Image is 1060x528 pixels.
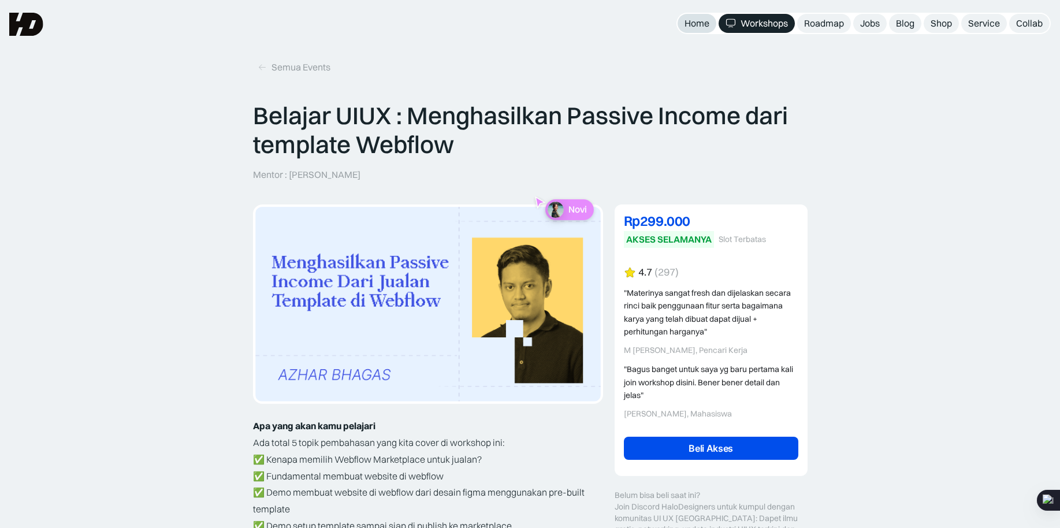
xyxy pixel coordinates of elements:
[961,14,1007,33] a: Service
[624,287,798,339] div: "Materinya sangat fresh dan dijelaskan secara rinci baik penggunaan fitur serta bagaimana karya y...
[889,14,921,33] a: Blog
[853,14,887,33] a: Jobs
[624,409,798,419] div: [PERSON_NAME], Mahasiswa
[271,61,330,73] div: Semua Events
[896,17,914,29] div: Blog
[860,17,880,29] div: Jobs
[719,14,795,33] a: Workshops
[624,437,798,460] a: Beli Akses
[719,235,766,244] div: Slot Terbatas
[797,14,851,33] a: Roadmap
[685,17,709,29] div: Home
[1009,14,1050,33] a: Collab
[638,266,652,278] div: 4.7
[624,345,798,355] div: M [PERSON_NAME], Pencari Kerja
[804,17,844,29] div: Roadmap
[624,363,798,401] div: "Bagus banget untuk saya yg baru pertama kali join workshop disini. Bener bener detail dan jelas"
[741,17,788,29] div: Workshops
[968,17,1000,29] div: Service
[624,214,798,228] div: Rp299.000
[654,266,679,278] div: (297)
[253,58,335,77] a: Semua Events
[626,233,712,246] div: AKSES SELAMANYA
[931,17,952,29] div: Shop
[253,434,603,451] p: Ada total 5 topik pembahasan yang kita cover di workshop ini:
[253,169,360,181] p: Mentor : [PERSON_NAME]
[678,14,716,33] a: Home
[568,204,586,215] p: Novi
[253,420,375,432] strong: Apa yang akan kamu pelajari
[1016,17,1043,29] div: Collab
[253,101,808,159] p: Belajar UIUX : Menghasilkan Passive Income dari template Webflow
[924,14,959,33] a: Shop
